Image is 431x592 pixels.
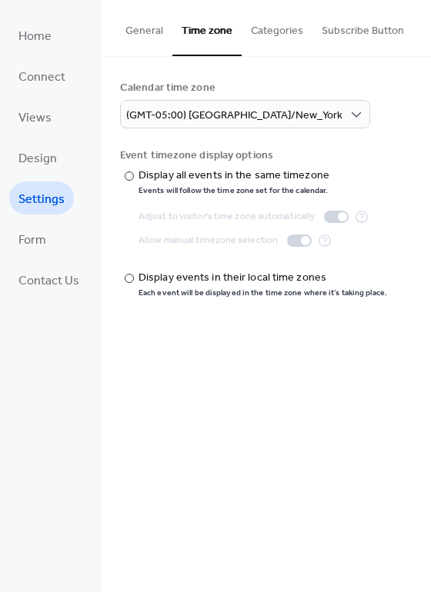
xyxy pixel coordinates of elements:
[9,263,89,296] a: Contact Us
[18,147,57,171] span: Design
[120,148,409,164] div: Event timezone display options
[139,270,384,286] div: Display events in their local time zones
[18,25,52,48] span: Home
[9,59,75,92] a: Connect
[139,208,315,224] div: Adjust to visitor's time zone automatically
[18,228,46,252] span: Form
[139,168,329,184] div: Display all events in the same timezone
[139,185,332,196] div: Events will follow the time zone set for the calendar.
[139,232,278,248] div: Allow manual timezone selection
[9,222,55,255] a: Form
[18,65,65,89] span: Connect
[9,18,61,52] a: Home
[18,106,52,130] span: Views
[9,141,66,174] a: Design
[126,105,342,126] span: (GMT-05:00) [GEOGRAPHIC_DATA]/New_York
[139,288,387,298] div: Each event will be displayed in the time zone where it's taking place.
[120,80,409,96] div: Calendar time zone
[9,100,61,133] a: Views
[9,181,74,215] a: Settings
[18,269,79,293] span: Contact Us
[18,188,65,211] span: Settings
